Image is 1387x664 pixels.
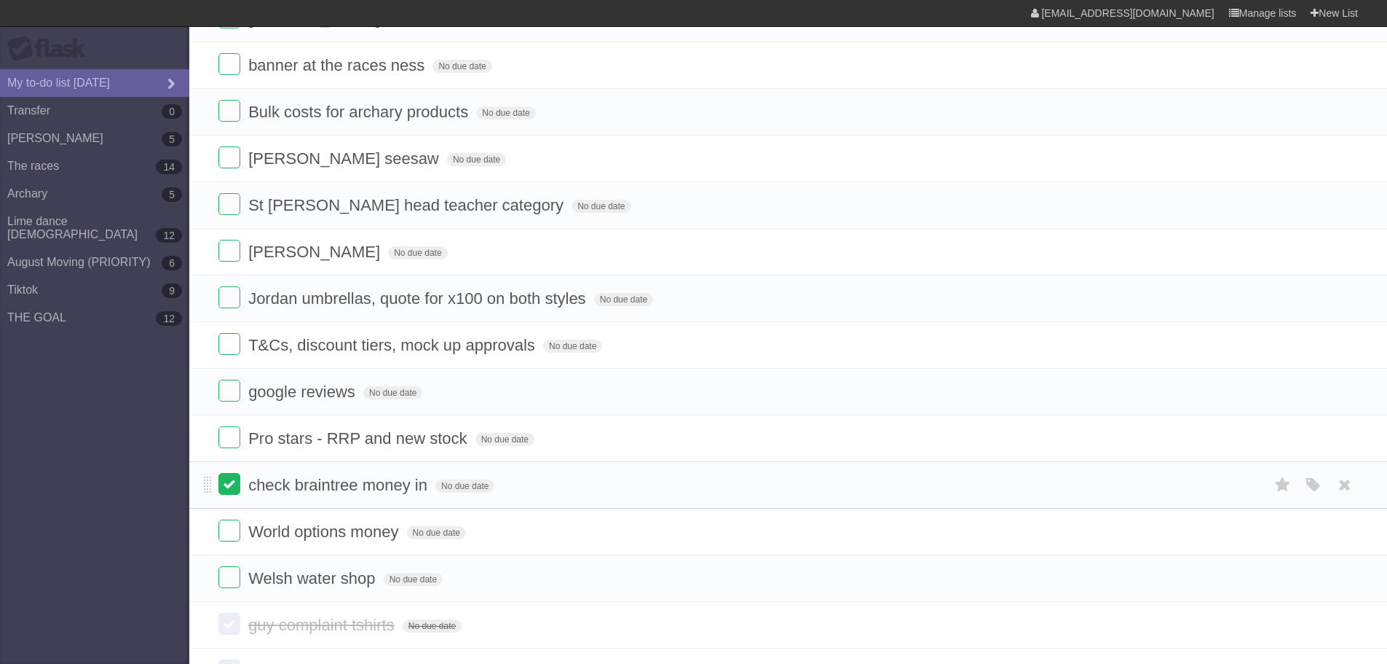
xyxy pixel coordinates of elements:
[162,256,182,270] b: 6
[248,523,402,541] span: World options money
[543,340,602,353] span: No due date
[218,520,240,542] label: Done
[156,228,182,243] b: 12
[218,286,240,308] label: Done
[248,289,590,308] span: Jordan umbrellas, quote for x100 on both styles
[218,240,240,262] label: Done
[384,573,443,586] span: No due date
[248,149,443,168] span: [PERSON_NAME] seesaw
[218,193,240,215] label: Done
[572,200,631,213] span: No due date
[162,132,182,147] b: 5
[218,53,240,75] label: Done
[594,293,653,306] span: No due date
[248,569,379,587] span: Welsh water shop
[218,380,240,402] label: Done
[248,103,472,121] span: Bulk costs for archary products
[432,60,491,73] span: No due date
[162,187,182,202] b: 5
[248,56,428,74] span: banner at the races ness
[156,160,182,174] b: 14
[7,36,95,62] div: Flask
[403,620,462,633] span: No due date
[162,284,182,298] b: 9
[218,147,240,168] label: Done
[248,336,539,354] span: T&Cs, discount tiers, mock up approvals
[363,386,422,399] span: No due date
[218,426,240,448] label: Done
[218,100,240,122] label: Done
[388,246,447,259] span: No due date
[218,613,240,635] label: Done
[475,433,534,446] span: No due date
[248,429,470,448] span: Pro stars - RRP and new stock
[162,104,182,119] b: 0
[407,526,466,539] span: No due date
[447,153,506,166] span: No due date
[156,311,182,326] b: 12
[248,383,359,401] span: google reviews
[476,106,535,120] span: No due date
[1269,473,1297,497] label: Star task
[248,476,431,494] span: check braintree money in
[218,566,240,588] label: Done
[435,480,494,493] span: No due date
[248,616,398,634] span: guy complaint tshirts
[218,333,240,355] label: Done
[248,243,384,261] span: [PERSON_NAME]
[248,196,567,214] span: St [PERSON_NAME] head teacher category
[218,473,240,495] label: Done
